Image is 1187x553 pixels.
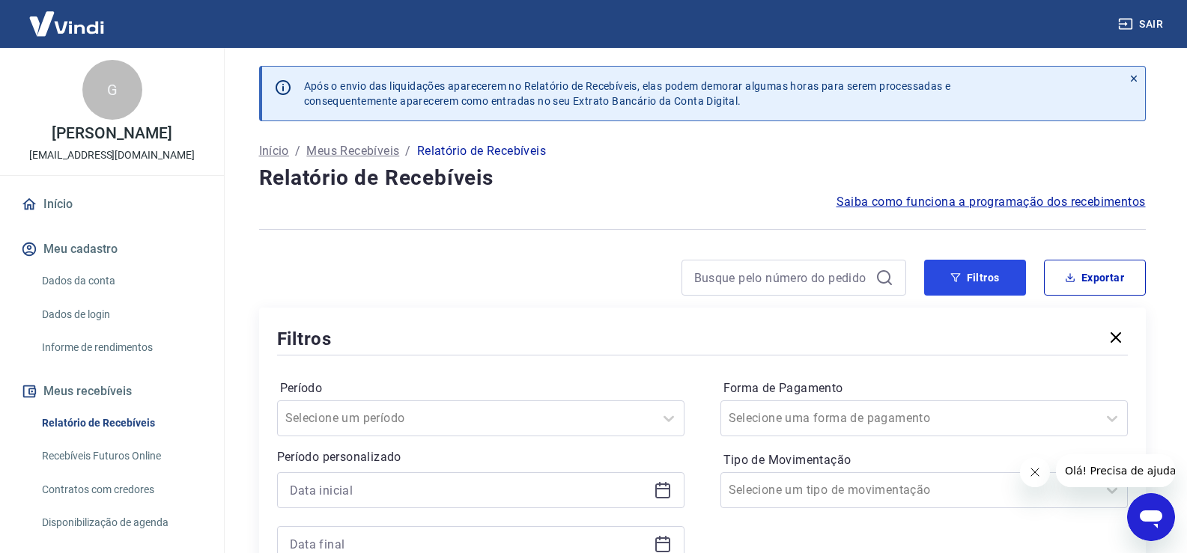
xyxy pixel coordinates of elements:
[29,147,195,163] p: [EMAIL_ADDRESS][DOMAIN_NAME]
[405,142,410,160] p: /
[82,60,142,120] div: G
[1115,10,1169,38] button: Sair
[36,266,206,296] a: Dados da conta
[1044,260,1146,296] button: Exportar
[36,441,206,471] a: Recebíveis Futuros Online
[277,327,333,351] h5: Filtros
[837,193,1146,211] a: Saiba como funciona a programação dos recebimentos
[1127,493,1175,541] iframe: Botão para abrir a janela de mensagens
[36,299,206,330] a: Dados de login
[18,1,115,46] img: Vindi
[306,142,399,160] a: Meus Recebíveis
[36,507,206,538] a: Disponibilização de agenda
[1056,454,1175,487] iframe: Mensagem da empresa
[259,163,1146,193] h4: Relatório de Recebíveis
[723,379,1125,397] label: Forma de Pagamento
[36,332,206,363] a: Informe de rendimentos
[259,142,289,160] a: Início
[18,188,206,221] a: Início
[36,474,206,505] a: Contratos com credores
[280,379,681,397] label: Período
[723,451,1125,469] label: Tipo de Movimentação
[290,479,648,501] input: Data inicial
[295,142,300,160] p: /
[417,142,546,160] p: Relatório de Recebíveis
[52,126,171,141] p: [PERSON_NAME]
[304,79,951,109] p: Após o envio das liquidações aparecerem no Relatório de Recebíveis, elas podem demorar algumas ho...
[18,375,206,408] button: Meus recebíveis
[924,260,1026,296] button: Filtros
[1020,457,1050,487] iframe: Fechar mensagem
[18,233,206,266] button: Meu cadastro
[694,266,869,289] input: Busque pelo número do pedido
[277,448,684,466] p: Período personalizado
[36,408,206,439] a: Relatório de Recebíveis
[9,10,126,22] span: Olá! Precisa de ajuda?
